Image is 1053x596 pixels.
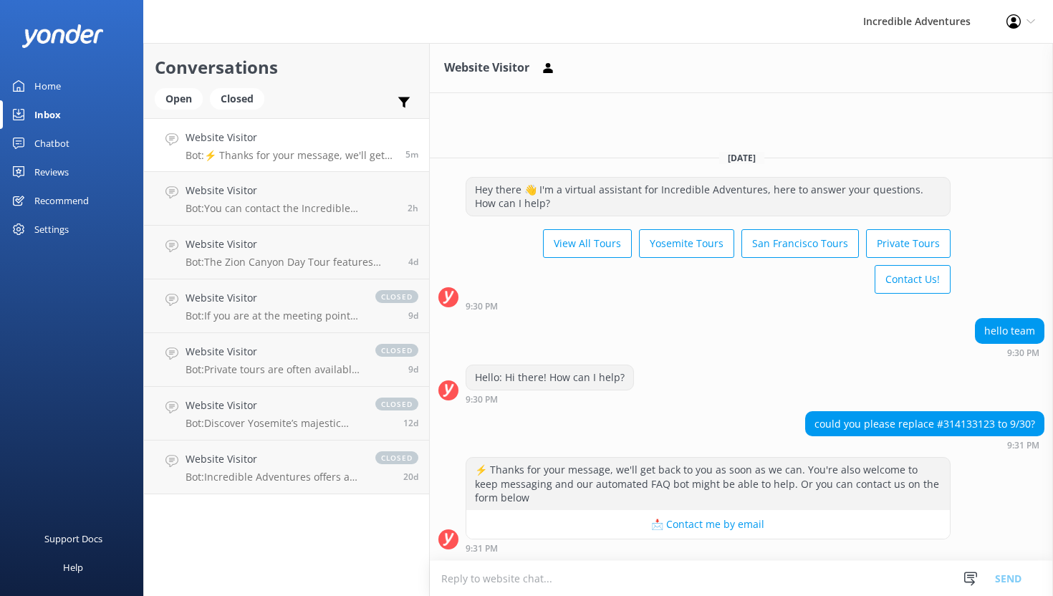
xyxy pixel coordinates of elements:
[44,524,102,553] div: Support Docs
[466,395,498,404] strong: 9:30 PM
[375,451,418,464] span: closed
[466,301,951,311] div: Sep 28 2025 06:30pm (UTC -07:00) America/Los_Angeles
[866,229,951,258] button: Private Tours
[408,256,418,268] span: Sep 24 2025 12:09pm (UTC -07:00) America/Los_Angeles
[144,387,429,441] a: Website VisitorBot:Discover Yosemite’s majestic [PERSON_NAME], waterfalls, and granite cliffs on ...
[408,363,418,375] span: Sep 19 2025 10:32am (UTC -07:00) America/Los_Angeles
[403,471,418,483] span: Sep 08 2025 10:01am (UTC -07:00) America/Los_Angeles
[144,226,429,279] a: Website VisitorBot:The Zion Canyon Day Tour features stunning red cliffs, colorful rock formation...
[210,88,264,110] div: Closed
[466,543,951,553] div: Sep 28 2025 06:31pm (UTC -07:00) America/Los_Angeles
[186,398,361,413] h4: Website Visitor
[466,178,950,216] div: Hey there 👋 I'm a virtual assistant for Incredible Adventures, here to answer your questions. How...
[466,510,950,539] button: 📩 Contact me by email
[741,229,859,258] button: San Francisco Tours
[719,152,764,164] span: [DATE]
[466,302,498,311] strong: 9:30 PM
[186,344,361,360] h4: Website Visitor
[375,398,418,410] span: closed
[806,412,1044,436] div: could you please replace #314133123 to 9/30?
[408,202,418,214] span: Sep 28 2025 03:41pm (UTC -07:00) America/Los_Angeles
[375,344,418,357] span: closed
[875,265,951,294] button: Contact Us!
[34,186,89,215] div: Recommend
[186,451,361,467] h4: Website Visitor
[34,100,61,129] div: Inbox
[21,24,104,48] img: yonder-white-logo.png
[144,118,429,172] a: Website VisitorBot:⚡ Thanks for your message, we'll get back to you as soon as we can. You're als...
[144,441,429,494] a: Website VisitorBot:Incredible Adventures offers a range of tours from half-day trips to week-long...
[405,148,418,160] span: Sep 28 2025 06:31pm (UTC -07:00) America/Los_Angeles
[186,363,361,376] p: Bot: Private tours are often available as are custom tours. You can learn more at [URL][DOMAIN_NA...
[543,229,632,258] button: View All Tours
[186,183,397,198] h4: Website Visitor
[144,172,429,226] a: Website VisitorBot:You can contact the Incredible Adventures team at [PHONE_NUMBER], or by emaili...
[210,90,271,106] a: Closed
[805,440,1044,450] div: Sep 28 2025 06:31pm (UTC -07:00) America/Los_Angeles
[466,458,950,510] div: ⚡ Thanks for your message, we'll get back to you as soon as we can. You're also welcome to keep m...
[186,471,361,484] p: Bot: Incredible Adventures offers a range of tours from half-day trips to week-long adventures. Y...
[144,279,429,333] a: Website VisitorBot:If you are at the meeting point but can't find the bus, please call [PHONE_NUM...
[34,215,69,244] div: Settings
[466,394,634,404] div: Sep 28 2025 06:30pm (UTC -07:00) America/Los_Angeles
[63,553,83,582] div: Help
[375,290,418,303] span: closed
[186,130,395,145] h4: Website Visitor
[976,319,1044,343] div: hello team
[403,417,418,429] span: Sep 16 2025 09:08am (UTC -07:00) America/Los_Angeles
[34,72,61,100] div: Home
[186,236,398,252] h4: Website Visitor
[155,88,203,110] div: Open
[186,256,398,269] p: Bot: The Zion Canyon Day Tour features stunning red cliffs, colorful rock formations, and the Vir...
[186,417,361,430] p: Bot: Discover Yosemite’s majestic [PERSON_NAME], waterfalls, and granite cliffs on a Yosemite Day...
[186,309,361,322] p: Bot: If you are at the meeting point but can't find the bus, please call [PHONE_NUMBER] as soon a...
[155,54,418,81] h2: Conversations
[975,347,1044,357] div: Sep 28 2025 06:30pm (UTC -07:00) America/Los_Angeles
[186,149,395,162] p: Bot: ⚡ Thanks for your message, we'll get back to you as soon as we can. You're also welcome to k...
[639,229,734,258] button: Yosemite Tours
[144,333,429,387] a: Website VisitorBot:Private tours are often available as are custom tours. You can learn more at [...
[466,365,633,390] div: Hello: Hi there! How can I help?
[444,59,529,77] h3: Website Visitor
[408,309,418,322] span: Sep 19 2025 10:36am (UTC -07:00) America/Los_Angeles
[186,290,361,306] h4: Website Visitor
[1007,441,1039,450] strong: 9:31 PM
[34,158,69,186] div: Reviews
[34,129,69,158] div: Chatbot
[466,544,498,553] strong: 9:31 PM
[1007,349,1039,357] strong: 9:30 PM
[155,90,210,106] a: Open
[186,202,397,215] p: Bot: You can contact the Incredible Adventures team at [PHONE_NUMBER], or by emailing [EMAIL_ADDR...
